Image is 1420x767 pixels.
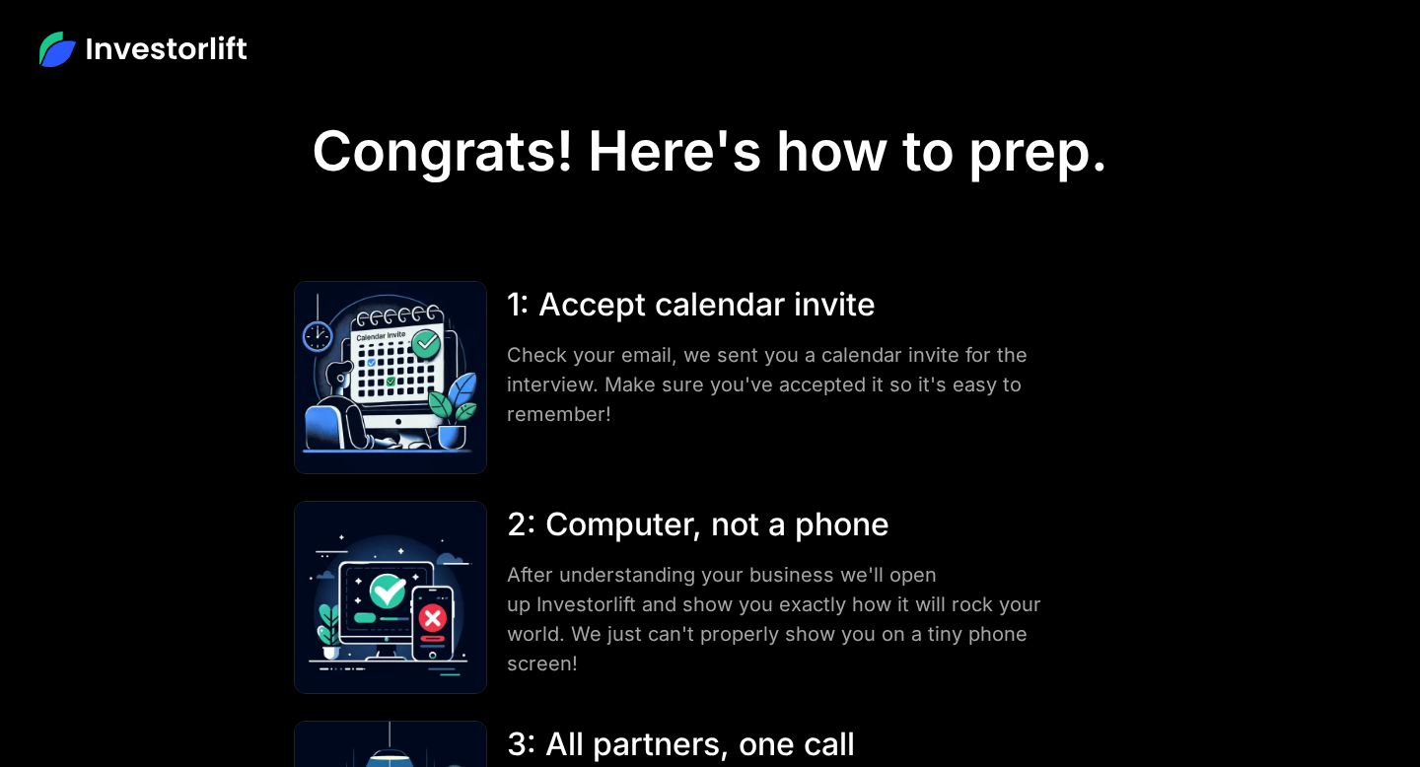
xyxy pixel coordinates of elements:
[507,340,1064,429] div: Check your email, we sent you a calendar invite for the interview. Make sure you've accepted it s...
[507,560,1064,678] div: After understanding your business we'll open up Investorlift and show you exactly how it will roc...
[507,281,1064,328] div: 1: Accept calendar invite
[507,501,1064,548] div: 2: Computer, not a phone
[312,118,1108,184] h1: Congrats! Here's how to prep.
